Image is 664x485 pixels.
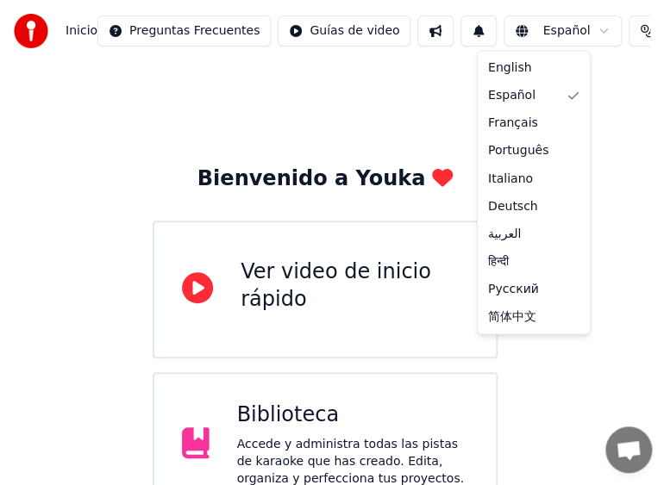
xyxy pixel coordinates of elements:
span: English [488,59,532,77]
span: Português [488,142,548,159]
span: Italiano [488,170,533,187]
span: العربية [488,225,521,242]
span: Русский [488,280,539,297]
span: Español [488,87,536,104]
span: Deutsch [488,197,538,215]
span: Français [488,115,538,132]
span: 简体中文 [488,308,536,325]
span: हिन्दी [488,252,509,270]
